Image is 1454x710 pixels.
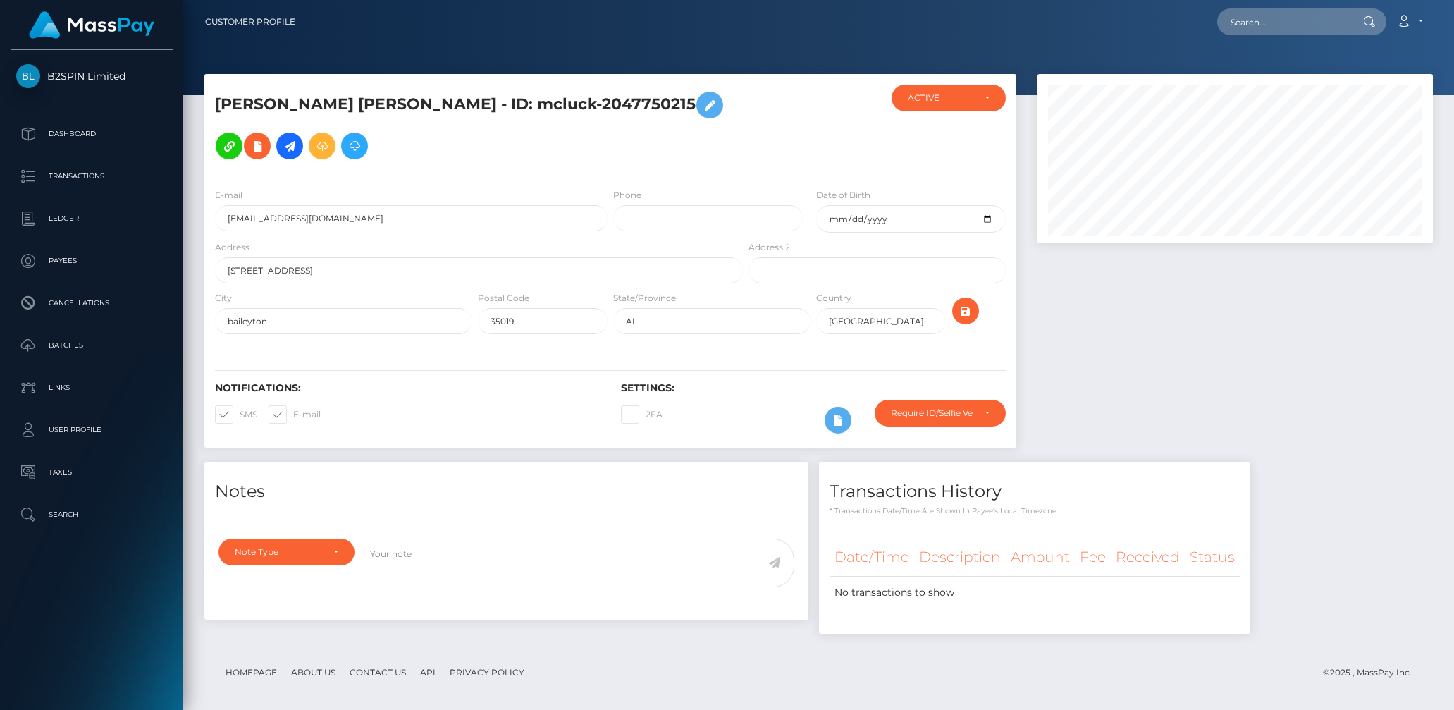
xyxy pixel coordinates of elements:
label: State/Province [613,292,676,305]
a: Links [11,370,173,405]
p: Cancellations [16,293,167,314]
p: Search [16,504,167,525]
label: 2FA [621,405,663,424]
div: Require ID/Selfie Verification [891,408,973,419]
p: Dashboard [16,123,167,145]
p: Taxes [16,462,167,483]
span: B2SPIN Limited [11,70,173,82]
h4: Transactions History [830,479,1240,504]
a: Initiate Payout [276,133,303,159]
p: Batches [16,335,167,356]
a: User Profile [11,412,173,448]
p: Transactions [16,166,167,187]
a: Privacy Policy [444,661,530,683]
th: Status [1185,538,1240,577]
a: API [414,661,441,683]
h6: Notifications: [215,382,600,394]
th: Received [1111,538,1185,577]
th: Date/Time [830,538,914,577]
td: No transactions to show [830,577,1240,609]
p: * Transactions date/time are shown in payee's local timezone [830,506,1240,516]
label: City [215,292,232,305]
h4: Notes [215,479,798,504]
a: Search [11,497,173,532]
p: User Profile [16,420,167,441]
label: Date of Birth [816,189,870,202]
th: Description [914,538,1006,577]
a: Dashboard [11,116,173,152]
label: Address [215,241,249,254]
label: Postal Code [478,292,529,305]
a: Transactions [11,159,173,194]
label: E-mail [215,189,242,202]
a: Ledger [11,201,173,236]
th: Amount [1006,538,1075,577]
a: Contact Us [344,661,412,683]
label: SMS [215,405,257,424]
button: ACTIVE [892,85,1006,111]
a: Customer Profile [205,7,295,37]
th: Fee [1075,538,1111,577]
div: Note Type [235,546,322,558]
img: MassPay Logo [29,11,154,39]
label: E-mail [269,405,321,424]
a: Taxes [11,455,173,490]
p: Ledger [16,208,167,229]
p: Payees [16,250,167,271]
label: Address 2 [748,241,790,254]
button: Note Type [218,539,355,565]
h6: Settings: [621,382,1006,394]
div: © 2025 , MassPay Inc. [1323,665,1422,680]
a: Cancellations [11,286,173,321]
input: Search... [1217,8,1350,35]
label: Country [816,292,851,305]
a: Homepage [220,661,283,683]
button: Require ID/Selfie Verification [875,400,1006,427]
h5: [PERSON_NAME] [PERSON_NAME] - ID: mcluck-2047750215 [215,85,735,166]
div: ACTIVE [908,92,973,104]
img: B2SPIN Limited [16,64,40,88]
p: Links [16,377,167,398]
a: About Us [285,661,341,683]
a: Payees [11,243,173,279]
label: Phone [613,189,641,202]
a: Batches [11,328,173,363]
